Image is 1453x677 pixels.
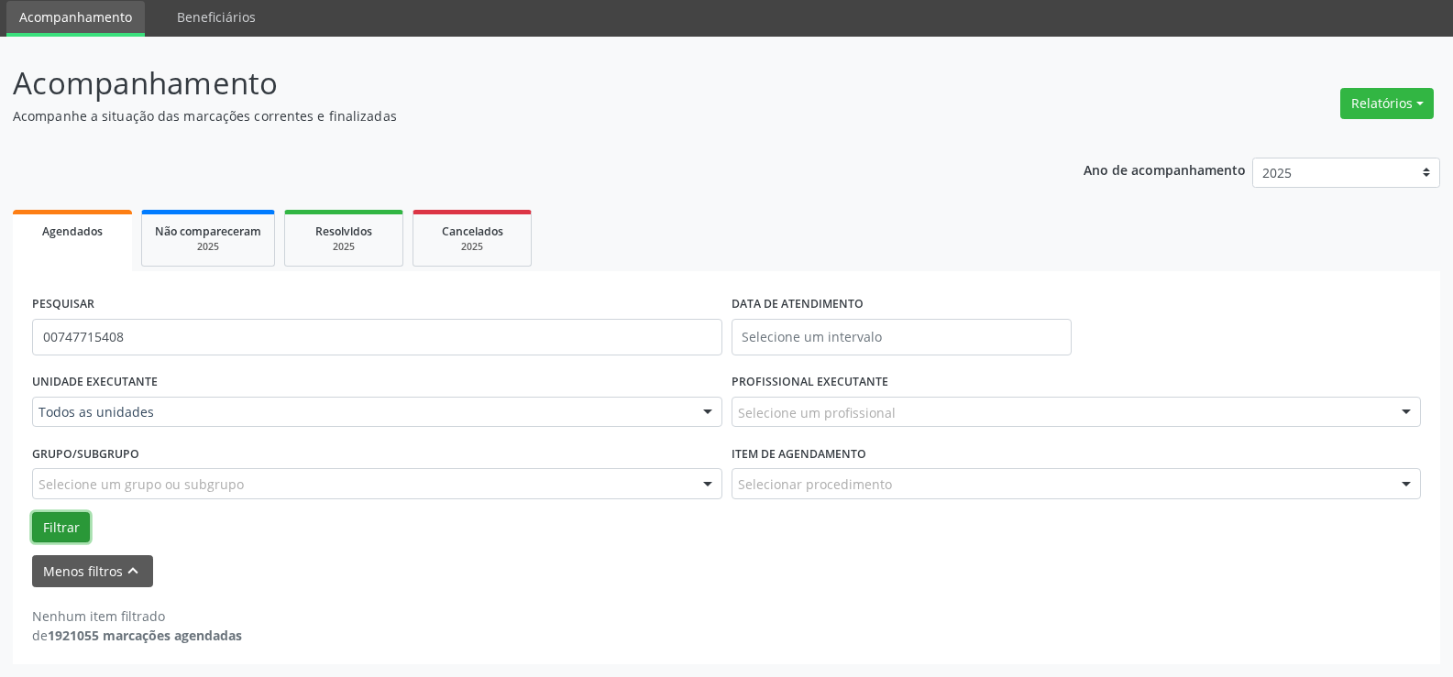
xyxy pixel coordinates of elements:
span: Não compareceram [155,224,261,239]
div: 2025 [298,240,390,254]
label: Item de agendamento [732,440,866,468]
span: Resolvidos [315,224,372,239]
p: Ano de acompanhamento [1084,158,1246,180]
input: Selecione um intervalo [732,319,1072,355]
div: 2025 [155,240,261,254]
a: Beneficiários [164,1,269,33]
span: Todos as unidades [39,403,685,421]
div: de [32,626,242,645]
p: Acompanhe a situação das marcações correntes e finalizadas [13,106,1012,126]
span: Cancelados [442,224,503,239]
strong: 1921055 marcações agendadas [48,627,242,644]
p: Acompanhamento [13,60,1012,106]
label: PESQUISAR [32,290,94,319]
span: Selecione um grupo ou subgrupo [39,475,244,494]
label: Grupo/Subgrupo [32,440,139,468]
span: Selecionar procedimento [738,475,892,494]
span: Selecione um profissional [738,403,896,422]
i: keyboard_arrow_up [123,561,143,581]
div: Nenhum item filtrado [32,606,242,626]
button: Relatórios [1340,88,1434,119]
button: Filtrar [32,512,90,543]
span: Agendados [42,224,103,239]
a: Acompanhamento [6,1,145,37]
div: 2025 [426,240,518,254]
label: DATA DE ATENDIMENTO [732,290,864,319]
input: Nome, código do beneficiário ou CPF [32,319,722,355]
label: PROFISSIONAL EXECUTANTE [732,368,888,397]
button: Menos filtroskeyboard_arrow_up [32,555,153,587]
label: UNIDADE EXECUTANTE [32,368,158,397]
